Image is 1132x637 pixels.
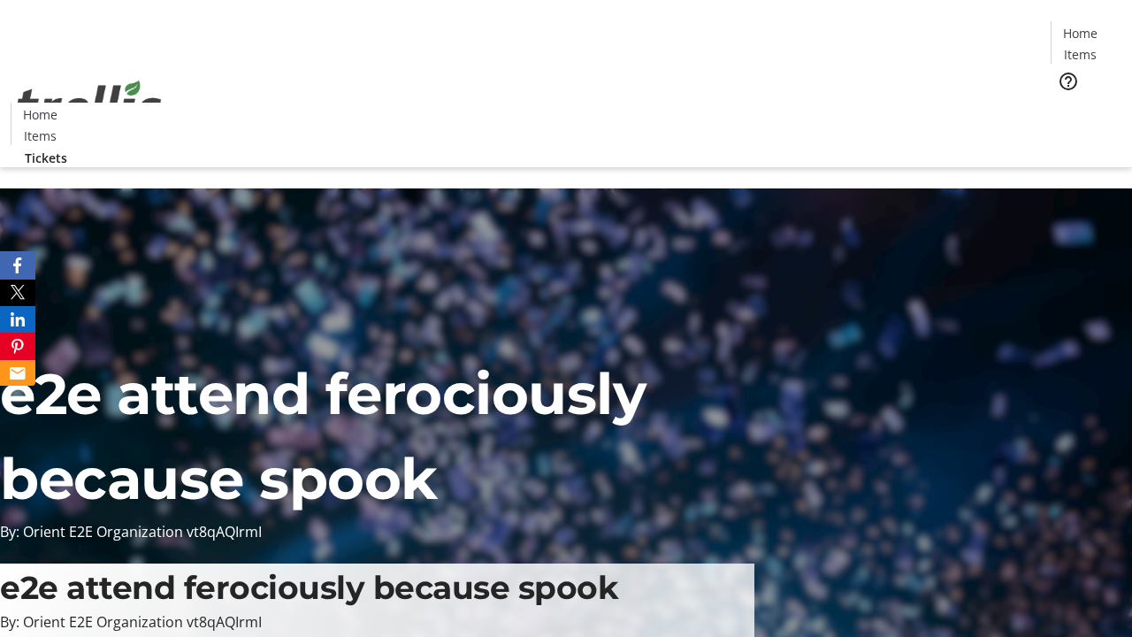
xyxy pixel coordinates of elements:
a: Items [11,127,68,145]
a: Tickets [1051,103,1121,121]
span: Items [1064,45,1097,64]
span: Home [1063,24,1098,42]
a: Tickets [11,149,81,167]
a: Home [11,105,68,124]
a: Home [1052,24,1108,42]
a: Items [1052,45,1108,64]
button: Help [1051,64,1086,99]
span: Items [24,127,57,145]
span: Tickets [1065,103,1107,121]
img: Orient E2E Organization vt8qAQIrmI's Logo [11,61,168,150]
span: Tickets [25,149,67,167]
span: Home [23,105,57,124]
